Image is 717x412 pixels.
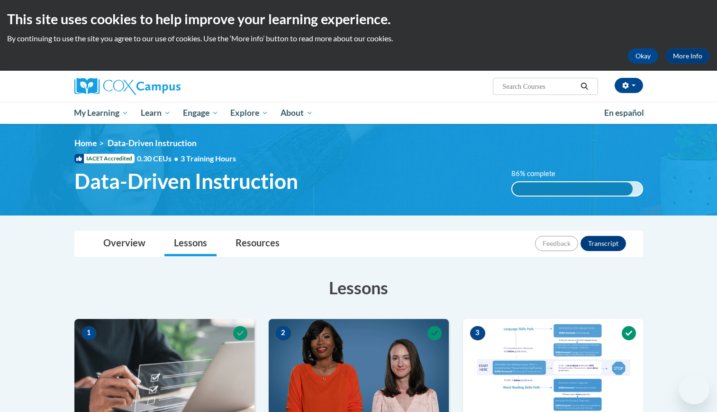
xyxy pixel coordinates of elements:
[615,78,643,93] button: Account Settings
[628,48,658,64] button: Okay
[94,231,155,256] a: Overview
[181,154,236,163] span: 3 Training Hours
[177,102,225,124] a: Engage
[141,107,171,119] span: Learn
[7,33,710,44] p: By continuing to use the site you agree to our use of cookies. Use the ‘More info’ button to read...
[74,78,254,95] a: Cox Campus
[604,108,644,118] span: En español
[224,102,274,124] a: Explore
[7,9,710,28] h2: This site uses cookies to help improve your learning experience.
[230,107,268,119] span: Explore
[164,231,217,256] a: Lessons
[74,138,97,148] a: Home
[174,154,178,163] span: •
[183,107,218,119] span: Engage
[598,103,650,123] a: En español
[274,102,319,124] a: About
[74,107,128,119] span: My Learning
[679,374,709,404] iframe: Button to launch messaging window
[108,138,197,148] span: Data-Driven Instruction
[501,81,577,92] input: Search Courses
[226,231,289,256] a: Resources
[281,107,313,119] span: About
[535,236,578,251] button: Feedback
[74,276,643,300] h3: Lessons
[74,78,181,95] img: Cox Campus
[74,154,135,163] span: IACET Accredited
[470,326,485,340] span: 3
[581,236,626,251] button: Transcript
[68,102,135,124] a: My Learning
[276,326,291,340] span: 2
[135,102,177,124] a: Learn
[665,48,710,64] a: More Info
[577,81,591,92] button: Search
[511,169,566,179] label: 86% complete
[82,326,97,340] span: 1
[60,102,657,124] div: Main menu
[512,182,633,196] div: 93%
[137,153,181,164] span: 0.30 CEUs
[74,169,298,194] span: Data-Driven Instruction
